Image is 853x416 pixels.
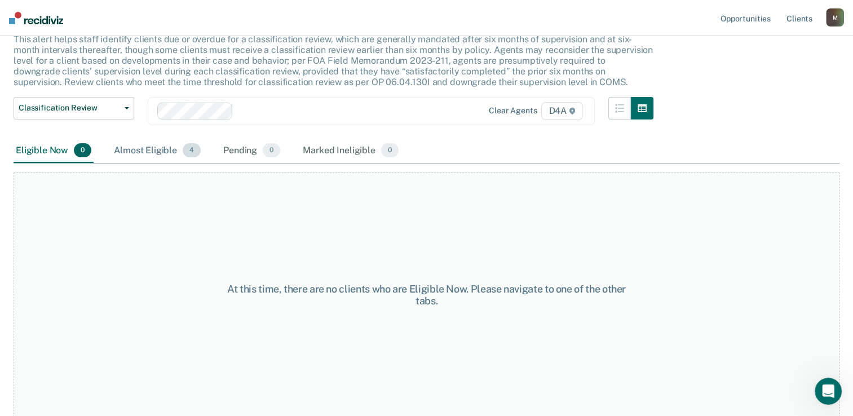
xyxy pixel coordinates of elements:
span: D4A [541,102,582,120]
button: Classification Review [14,97,134,120]
iframe: Intercom live chat [815,378,842,405]
img: Recidiviz [9,12,63,24]
span: Classification Review [19,103,120,113]
div: Marked Ineligible0 [300,139,401,163]
div: Eligible Now0 [14,139,94,163]
span: 4 [183,143,201,158]
span: 0 [263,143,280,158]
div: Almost Eligible4 [112,139,203,163]
p: This alert helps staff identify clients due or overdue for a classification review, which are gen... [14,34,653,88]
div: Pending0 [221,139,282,163]
div: Clear agents [489,106,537,116]
span: 0 [381,143,399,158]
span: 0 [74,143,91,158]
div: At this time, there are no clients who are Eligible Now. Please navigate to one of the other tabs. [220,283,633,307]
button: M [826,8,844,26]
